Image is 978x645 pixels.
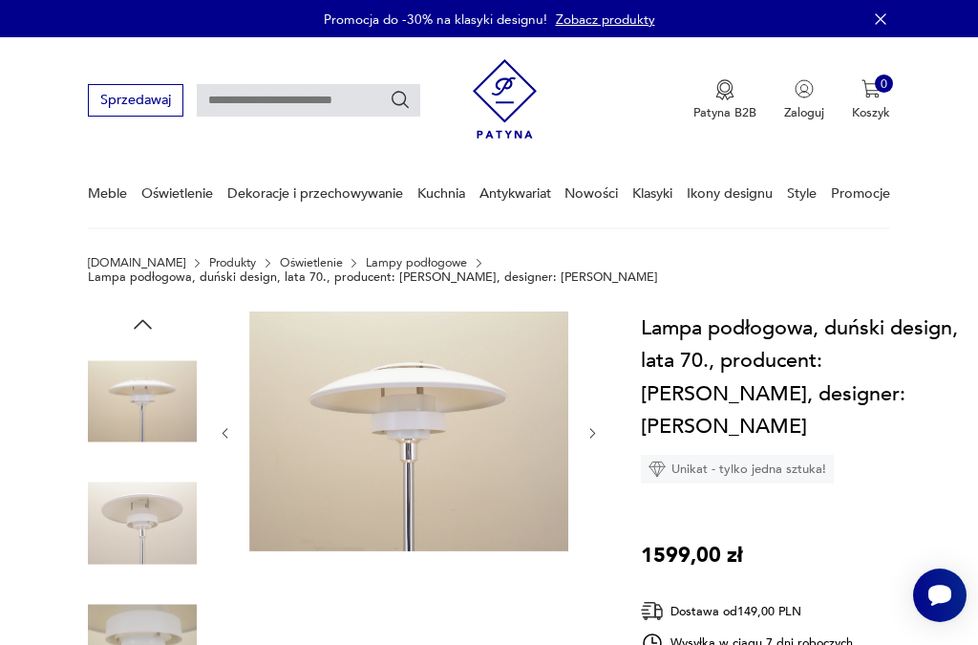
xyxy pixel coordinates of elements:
[209,256,256,269] a: Produkty
[795,79,814,98] img: Ikonka użytkownika
[280,256,343,269] a: Oświetlenie
[641,312,962,442] h1: Lampa podłogowa, duński design, lata 70., producent: [PERSON_NAME], designer: [PERSON_NAME]
[641,599,853,623] div: Dostawa od 149,00 PLN
[852,104,890,121] p: Koszyk
[88,469,197,578] img: Zdjęcie produktu Lampa podłogowa, duński design, lata 70., producent: Lyskaer, designer: Simon He...
[648,461,666,478] img: Ikona diamentu
[227,161,403,226] a: Dekoracje i przechowywanie
[687,161,773,226] a: Ikony designu
[784,79,824,121] button: Zaloguj
[641,455,834,484] div: Unikat - tylko jedna sztuka!
[693,79,756,121] a: Ikona medaluPatyna B2B
[641,539,743,571] p: 1599,00 zł
[141,161,213,226] a: Oświetlenie
[366,256,467,269] a: Lampy podłogowe
[473,53,537,145] img: Patyna - sklep z meblami i dekoracjami vintage
[787,161,817,226] a: Style
[831,161,890,226] a: Promocje
[88,256,185,269] a: [DOMAIN_NAME]
[564,161,618,226] a: Nowości
[715,79,734,100] img: Ikona medalu
[324,11,547,29] p: Promocja do -30% na klasyki designu!
[390,90,411,111] button: Szukaj
[852,79,890,121] button: 0Koszyk
[641,599,664,623] img: Ikona dostawy
[479,161,551,226] a: Antykwariat
[88,96,182,107] a: Sprzedawaj
[784,104,824,121] p: Zaloguj
[693,104,756,121] p: Patyna B2B
[88,84,182,116] button: Sprzedawaj
[875,75,894,94] div: 0
[861,79,881,98] img: Ikona koszyka
[913,569,967,622] iframe: Smartsupp widget button
[632,161,672,226] a: Klasyki
[556,11,655,29] a: Zobacz produkty
[88,161,127,226] a: Meble
[693,79,756,121] button: Patyna B2B
[88,347,197,456] img: Zdjęcie produktu Lampa podłogowa, duński design, lata 70., producent: Lyskaer, designer: Simon He...
[249,312,568,550] img: Zdjęcie produktu Lampa podłogowa, duński design, lata 70., producent: Lyskaer, designer: Simon He...
[417,161,465,226] a: Kuchnia
[88,270,658,284] p: Lampa podłogowa, duński design, lata 70., producent: [PERSON_NAME], designer: [PERSON_NAME]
